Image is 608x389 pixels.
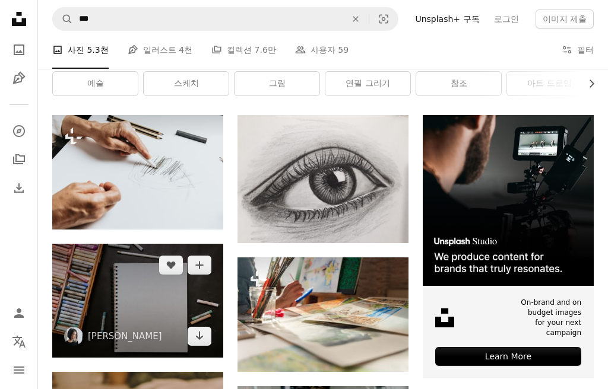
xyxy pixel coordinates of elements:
a: On-brand and on budget images for your next campaignLearn More [423,115,594,378]
img: 미술 용품이 있는 테이블에 앉아 있는 사람 [237,257,408,371]
div: Learn More [435,347,581,366]
button: 이미지 제출 [536,9,594,28]
button: 목록을 오른쪽으로 스크롤 [581,72,594,95]
a: 다운로드 내역 [7,176,31,200]
span: 59 [338,43,349,56]
a: 연필 그리기 [325,72,410,95]
button: 언어 [7,330,31,353]
button: 컬렉션에 추가 [188,256,211,275]
img: Kelly Sikkema의 프로필로 이동 [64,327,83,346]
a: 컬렉션 7.6만 [211,31,276,69]
a: 일러스트 [7,66,31,90]
a: 그림 [235,72,319,95]
img: 흰색 펜 옆에 흰색 나선형 노트북 [52,244,223,358]
a: 컬렉션 [7,148,31,171]
button: Unsplash 검색 [53,8,73,30]
a: 미술 용품이 있는 테이블에 앉아 있는 사람 [237,309,408,320]
a: 예술 [53,72,138,95]
a: 흰색 펜 옆에 흰색 나선형 노트북 [52,295,223,305]
button: 필터 [562,31,594,69]
a: 스케치 [144,72,229,95]
span: On-brand and on budget images for your next campaign [521,298,581,337]
button: 메뉴 [7,358,31,382]
a: 로그인 / 가입 [7,301,31,325]
button: 시각적 검색 [369,8,398,30]
a: 홈 — Unsplash [7,7,31,33]
button: 좋아요 [159,256,183,275]
a: 사진 [7,38,31,62]
a: 참조 [416,72,501,95]
img: 한 사람이 종이에 무언가를 그리고 있다 [52,115,223,229]
a: 사용자 59 [295,31,349,69]
a: 아트 드로잉 [507,72,592,95]
span: 4천 [179,43,192,56]
button: 삭제 [343,8,369,30]
a: 다운로드 [188,327,211,346]
a: 한 사람이 종이에 무언가를 그리고 있다 [52,167,223,177]
a: 로그인 [487,9,526,28]
a: Unsplash+ 구독 [408,9,486,28]
a: 일러스트 4천 [128,31,192,69]
form: 사이트 전체에서 이미지 찾기 [52,7,398,31]
a: 회색조의 사람 눈 [237,174,408,184]
a: 탐색 [7,119,31,143]
img: file-1715652217532-464736461acbimage [423,115,594,286]
img: 회색조의 사람 눈 [237,115,408,243]
span: 7.6만 [255,43,276,56]
img: file-1631678316303-ed18b8b5cb9cimage [435,308,454,327]
a: [PERSON_NAME] [88,330,162,342]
